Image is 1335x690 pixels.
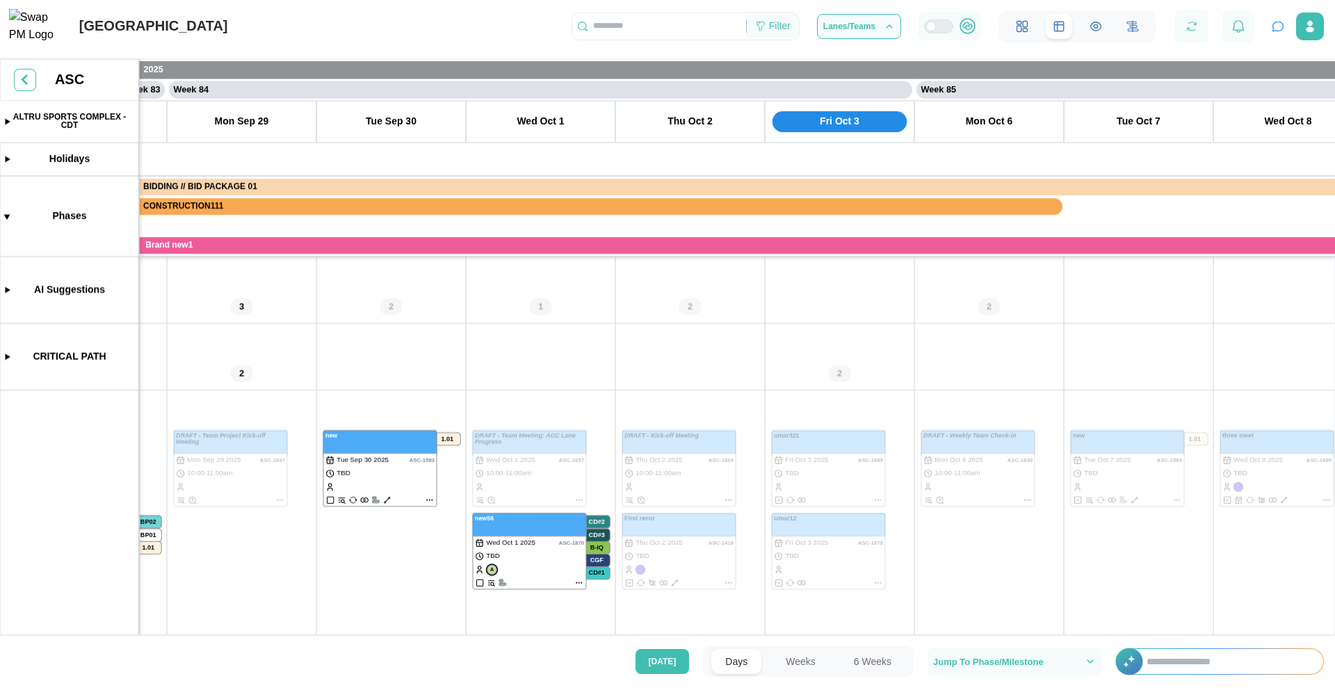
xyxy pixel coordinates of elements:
[769,19,791,34] div: Filter
[636,649,690,674] button: [DATE]
[933,657,1044,666] span: Jump To Phase/Milestone
[840,649,905,674] button: 6 Weeks
[1115,648,1324,675] div: +
[9,9,65,44] img: Swap PM Logo
[649,650,677,673] span: [DATE]
[747,15,799,38] div: Filter
[772,649,830,674] button: Weeks
[79,15,228,37] div: [GEOGRAPHIC_DATA]
[823,22,875,31] span: Lanes/Teams
[1182,17,1201,36] button: Refresh Grid
[711,649,761,674] button: Days
[928,648,1101,675] button: Jump To Phase/Milestone
[817,14,901,39] button: Lanes/Teams
[1268,17,1288,36] button: Open project assistant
